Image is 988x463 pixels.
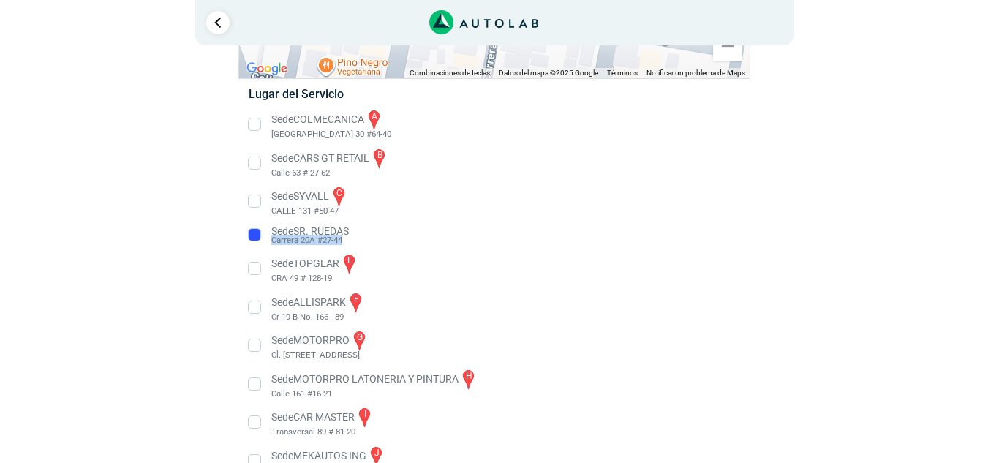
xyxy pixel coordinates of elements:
img: Google [243,59,291,78]
button: Reducir [713,31,742,61]
h5: Lugar del Servicio [249,87,739,101]
button: Combinaciones de teclas [410,68,490,78]
a: Términos (se abre en una nueva pestaña) [607,69,638,77]
a: Link al sitio de autolab [429,15,538,29]
span: Datos del mapa ©2025 Google [499,69,598,77]
a: Abre esta zona en Google Maps (se abre en una nueva ventana) [243,59,291,78]
a: Notificar un problema de Maps [646,69,745,77]
a: Ir al paso anterior [206,11,230,34]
